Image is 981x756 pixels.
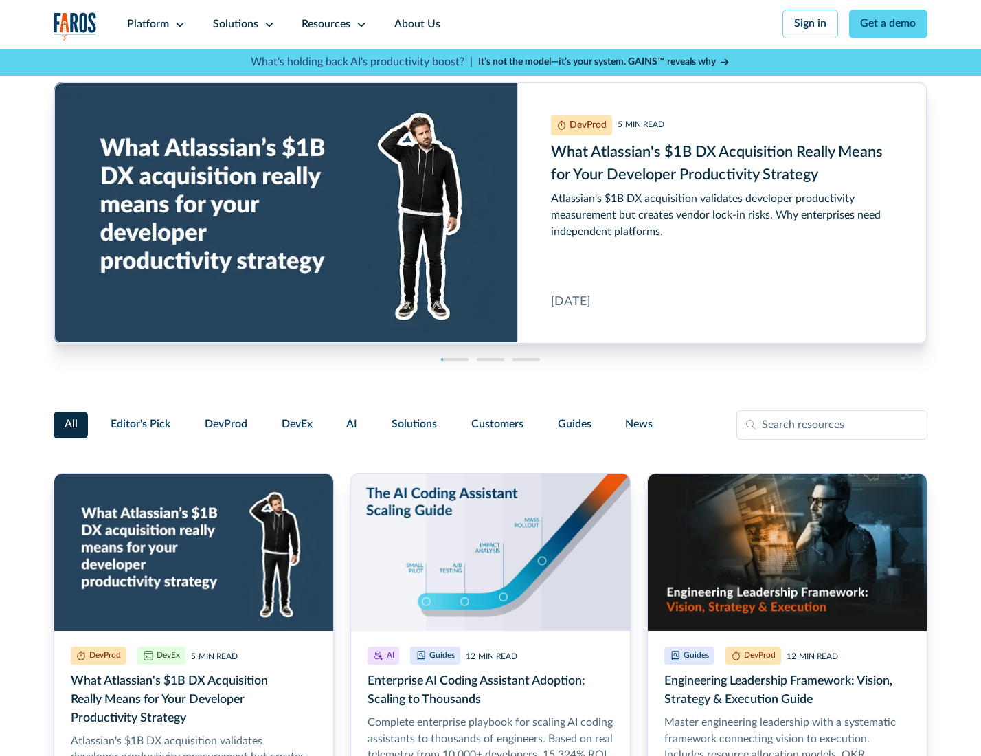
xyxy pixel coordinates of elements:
[54,474,333,631] img: Developer scratching his head on a blue background
[205,416,247,433] span: DevProd
[392,416,437,433] span: Solutions
[54,82,927,344] div: cms-link
[478,57,716,67] strong: It’s not the model—it’s your system. GAINS™ reveals why
[351,474,630,631] img: Illustration of hockey stick-like scaling from pilot to mass rollout
[478,55,731,69] a: It’s not the model—it’s your system. GAINS™ reveals why
[54,410,928,441] form: Filter Form
[54,12,98,41] img: Logo of the analytics and reporting company Faros.
[54,12,98,41] a: home
[736,410,927,441] input: Search resources
[849,10,928,38] a: Get a demo
[282,416,313,433] span: DevEx
[251,54,473,71] p: What's holding back AI's productivity boost? |
[471,416,523,433] span: Customers
[54,82,927,344] a: What Atlassian's $1B DX Acquisition Really Means for Your Developer Productivity Strategy
[625,416,653,433] span: News
[782,10,838,38] a: Sign in
[558,416,591,433] span: Guides
[302,16,350,33] div: Resources
[127,16,169,33] div: Platform
[648,474,927,631] img: Realistic image of an engineering leader at work
[213,16,258,33] div: Solutions
[111,416,170,433] span: Editor's Pick
[65,416,78,433] span: All
[346,416,357,433] span: AI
